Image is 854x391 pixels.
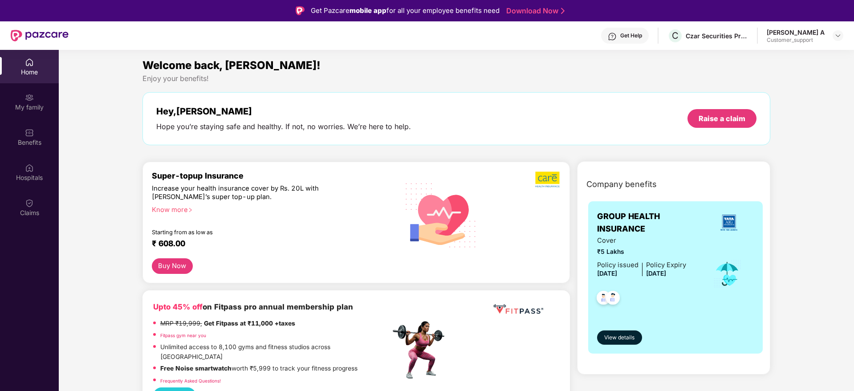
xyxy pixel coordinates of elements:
img: insurerLogo [717,211,741,235]
div: Czar Securities Private Limited [686,32,748,40]
p: worth ₹5,999 to track your fitness progress [160,364,358,374]
div: Enjoy your benefits! [142,74,771,83]
button: Buy Now [152,258,193,274]
div: Policy issued [597,260,638,270]
span: C [672,30,679,41]
span: Cover [597,236,686,246]
img: Stroke [561,6,565,16]
img: svg+xml;base64,PHN2ZyBpZD0iSG9tZSIgeG1sbnM9Imh0dHA6Ly93d3cudzMub3JnLzIwMDAvc3ZnIiB3aWR0aD0iMjAiIG... [25,58,34,67]
img: icon [713,259,742,289]
img: svg+xml;base64,PHN2ZyB4bWxucz0iaHR0cDovL3d3dy53My5vcmcvMjAwMC9zdmciIHdpZHRoPSI0OC45NDMiIGhlaWdodD... [593,288,614,310]
del: MRP ₹19,999, [160,320,202,327]
span: [DATE] [597,270,617,277]
div: ₹ 608.00 [152,239,382,249]
span: View details [604,334,634,342]
strong: mobile app [350,6,386,15]
img: New Pazcare Logo [11,30,69,41]
div: Raise a claim [699,114,745,123]
div: Know more [152,206,385,212]
button: View details [597,330,642,345]
div: Get Help [620,32,642,39]
a: Download Now [506,6,562,16]
span: right [188,208,193,212]
img: svg+xml;base64,PHN2ZyBpZD0iQmVuZWZpdHMiIHhtbG5zPSJodHRwOi8vd3d3LnczLm9yZy8yMDAwL3N2ZyIgd2lkdGg9Ij... [25,128,34,137]
p: Unlimited access to 8,100 gyms and fitness studios across [GEOGRAPHIC_DATA] [160,342,390,362]
span: ₹5 Lakhs [597,247,686,257]
div: Policy Expiry [646,260,686,270]
b: Upto 45% off [153,302,203,311]
img: fppp.png [492,301,545,318]
img: b5dec4f62d2307b9de63beb79f102df3.png [535,171,561,188]
strong: Free Noise smartwatch [160,365,232,372]
div: Starting from as low as [152,229,353,235]
img: fpp.png [390,319,452,381]
div: Get Pazcare for all your employee benefits need [311,5,500,16]
div: Super-topup Insurance [152,171,390,180]
div: [PERSON_NAME] A [767,28,825,37]
span: [DATE] [646,270,666,277]
strong: Get Fitpass at ₹11,000 +taxes [204,320,295,327]
img: svg+xml;base64,PHN2ZyBpZD0iSG9zcGl0YWxzIiB4bWxucz0iaHR0cDovL3d3dy53My5vcmcvMjAwMC9zdmciIHdpZHRoPS... [25,163,34,172]
img: svg+xml;base64,PHN2ZyBpZD0iSGVscC0zMngzMiIgeG1sbnM9Imh0dHA6Ly93d3cudzMub3JnLzIwMDAvc3ZnIiB3aWR0aD... [608,32,617,41]
a: Fitpass gym near you [160,333,206,338]
img: svg+xml;base64,PHN2ZyB3aWR0aD0iMjAiIGhlaWdodD0iMjAiIHZpZXdCb3g9IjAgMCAyMCAyMCIgZmlsbD0ibm9uZSIgeG... [25,93,34,102]
span: GROUP HEALTH INSURANCE [597,210,704,236]
img: Logo [296,6,305,15]
div: Hey, [PERSON_NAME] [156,106,411,117]
img: svg+xml;base64,PHN2ZyB4bWxucz0iaHR0cDovL3d3dy53My5vcmcvMjAwMC9zdmciIHdpZHRoPSI0OC45NDMiIGhlaWdodD... [602,288,624,310]
div: Customer_support [767,37,825,44]
img: svg+xml;base64,PHN2ZyB4bWxucz0iaHR0cDovL3d3dy53My5vcmcvMjAwMC9zdmciIHhtbG5zOnhsaW5rPSJodHRwOi8vd3... [399,171,484,258]
div: Hope you’re staying safe and healthy. If not, no worries. We’re here to help. [156,122,411,131]
a: Frequently Asked Questions! [160,378,221,383]
span: Welcome back, [PERSON_NAME]! [142,59,321,72]
img: svg+xml;base64,PHN2ZyBpZD0iRHJvcGRvd24tMzJ4MzIiIHhtbG5zPSJodHRwOi8vd3d3LnczLm9yZy8yMDAwL3N2ZyIgd2... [834,32,842,39]
img: svg+xml;base64,PHN2ZyBpZD0iQ2xhaW0iIHhtbG5zPSJodHRwOi8vd3d3LnczLm9yZy8yMDAwL3N2ZyIgd2lkdGg9IjIwIi... [25,199,34,208]
b: on Fitpass pro annual membership plan [153,302,353,311]
span: Company benefits [586,178,657,191]
div: Increase your health insurance cover by Rs. 20L with [PERSON_NAME]’s super top-up plan. [152,184,352,202]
